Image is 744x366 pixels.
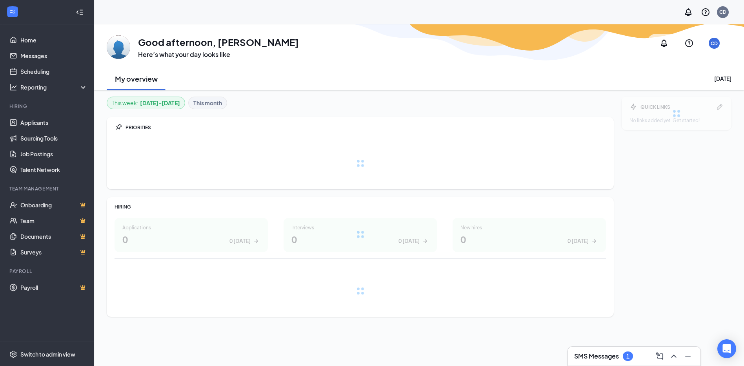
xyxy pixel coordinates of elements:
[20,162,87,178] a: Talent Network
[20,64,87,79] a: Scheduling
[653,350,666,362] button: ComposeMessage
[140,99,180,107] b: [DATE] - [DATE]
[115,203,606,210] div: HIRING
[20,229,87,244] a: DocumentsCrown
[20,130,87,146] a: Sourcing Tools
[138,35,299,49] h1: Good afternoon, [PERSON_NAME]
[9,8,16,16] svg: WorkstreamLogo
[9,350,17,358] svg: Settings
[683,351,693,361] svg: Minimize
[193,99,222,107] b: This month
[20,350,75,358] div: Switch to admin view
[20,197,87,213] a: OnboardingCrown
[20,280,87,295] a: PayrollCrown
[684,7,693,17] svg: Notifications
[20,146,87,162] a: Job Postings
[20,115,87,130] a: Applicants
[76,8,84,16] svg: Collapse
[684,38,694,48] svg: QuestionInfo
[20,32,87,48] a: Home
[669,351,679,361] svg: ChevronUp
[126,124,606,131] div: PRIORITIES
[574,352,619,361] h3: SMS Messages
[115,123,122,131] svg: Pin
[9,185,86,192] div: Team Management
[9,268,86,274] div: Payroll
[668,350,680,362] button: ChevronUp
[9,83,17,91] svg: Analysis
[719,9,726,15] div: CD
[115,74,158,84] h2: My overview
[138,50,299,59] h3: Here’s what your day looks like
[20,244,87,260] a: SurveysCrown
[9,103,86,110] div: Hiring
[20,83,88,91] div: Reporting
[20,213,87,229] a: TeamCrown
[714,75,731,82] div: [DATE]
[107,35,130,59] img: Caitlyn Dibacco
[20,48,87,64] a: Messages
[682,350,694,362] button: Minimize
[655,351,664,361] svg: ComposeMessage
[701,7,710,17] svg: QuestionInfo
[112,99,180,107] div: This week :
[659,38,669,48] svg: Notifications
[717,339,736,358] div: Open Intercom Messenger
[711,40,718,47] div: CD
[626,353,629,360] div: 1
